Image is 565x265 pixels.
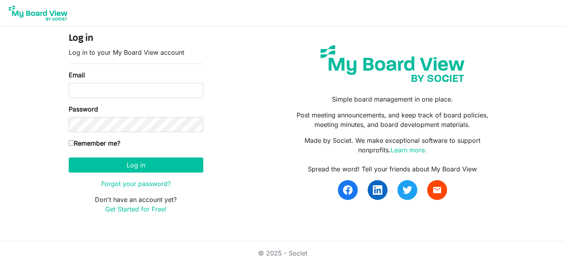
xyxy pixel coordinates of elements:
[69,140,74,146] input: Remember me?
[69,195,203,214] p: Don't have an account yet?
[432,185,442,195] span: email
[69,157,203,173] button: Log in
[69,138,120,148] label: Remember me?
[105,205,167,213] a: Get Started for Free!
[258,249,307,257] a: © 2025 - Societ
[373,185,382,195] img: linkedin.svg
[288,136,496,155] p: Made by Societ. We make exceptional software to support nonprofits.
[288,164,496,174] div: Spread the word! Tell your friends about My Board View
[288,94,496,104] p: Simple board management in one place.
[69,70,85,80] label: Email
[427,180,447,200] a: email
[288,110,496,129] p: Post meeting announcements, and keep track of board policies, meeting minutes, and board developm...
[69,48,203,57] p: Log in to your My Board View account
[6,3,70,23] img: My Board View Logo
[391,146,427,154] a: Learn more.
[69,104,98,114] label: Password
[101,180,171,188] a: Forgot your password?
[343,185,353,195] img: facebook.svg
[403,185,412,195] img: twitter.svg
[314,39,471,88] img: my-board-view-societ.svg
[69,33,203,44] h4: Log in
